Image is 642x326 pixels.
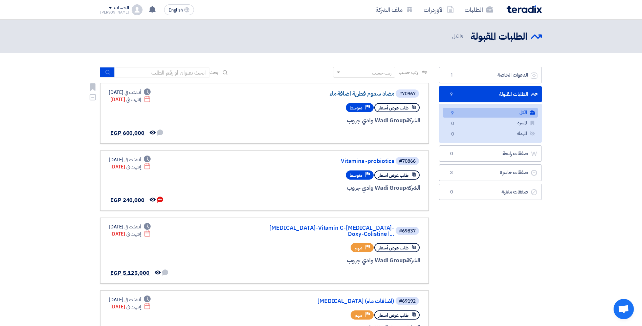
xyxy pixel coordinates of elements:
[399,91,416,96] div: #70967
[259,158,394,164] a: Vitamins -probiotics
[399,299,416,304] div: #69192
[109,223,151,230] div: [DATE]
[350,172,362,179] span: متوسط
[109,296,151,303] div: [DATE]
[452,33,465,40] span: الكل
[110,230,151,238] div: [DATE]
[355,312,362,319] span: مهم
[399,229,416,233] div: #69837
[110,269,150,277] span: EGP 5,125,000
[164,4,194,15] button: English
[378,312,408,319] span: طلب عرض أسعار
[443,118,538,128] a: المميزة
[406,256,421,265] span: الشركة
[110,303,151,310] div: [DATE]
[258,184,420,192] div: Wadi Group وادي جروب
[447,91,456,98] span: 9
[258,116,420,125] div: Wadi Group وادي جروب
[406,184,421,192] span: الشركة
[125,296,141,303] span: أنشئت في
[132,4,142,15] img: profile_test.png
[439,164,542,181] a: صفقات خاسرة3
[448,131,457,138] span: 0
[399,69,418,76] span: رتب حسب
[443,108,538,118] a: الكل
[110,96,151,103] div: [DATE]
[461,33,464,40] span: 9
[259,298,394,304] a: [MEDICAL_DATA] (اضافات ماء)
[399,159,416,164] div: #70866
[443,129,538,139] a: المهملة
[614,299,634,319] a: Open chat
[126,303,141,310] span: إنتهت في
[448,110,457,117] span: 9
[125,223,141,230] span: أنشئت في
[126,230,141,238] span: إنتهت في
[447,189,456,196] span: 0
[406,116,421,125] span: الشركة
[109,156,151,163] div: [DATE]
[447,150,456,157] span: 0
[439,67,542,83] a: الدعوات الخاصة1
[378,105,408,111] span: طلب عرض أسعار
[370,2,418,18] a: ملف الشركة
[378,172,408,179] span: طلب عرض أسعار
[110,163,151,170] div: [DATE]
[259,225,394,237] a: [MEDICAL_DATA]-Vitamin C-[MEDICAL_DATA]-Doxy-Colistine ا...
[439,86,542,103] a: الطلبات المقبولة9
[114,5,129,11] div: الحساب
[259,91,394,97] a: مضاد سموم فطرية اضافة ماء
[115,67,209,78] input: ابحث بعنوان أو رقم الطلب
[439,145,542,162] a: صفقات رابحة0
[110,196,145,204] span: EGP 240,000
[459,2,499,18] a: الطلبات
[109,89,151,96] div: [DATE]
[447,169,456,176] span: 3
[125,89,141,96] span: أنشئت في
[372,69,392,77] div: رتب حسب
[209,69,218,76] span: بحث
[125,156,141,163] span: أنشئت في
[126,163,141,170] span: إنتهت في
[258,256,420,265] div: Wadi Group وادي جروب
[110,129,145,137] span: EGP 600,000
[350,105,362,111] span: متوسط
[470,30,528,43] h2: الطلبات المقبولة
[378,245,408,251] span: طلب عرض أسعار
[100,11,129,14] div: [PERSON_NAME]
[126,96,141,103] span: إنتهت في
[507,5,542,13] img: Teradix logo
[355,245,362,251] span: مهم
[418,2,459,18] a: الأوردرات
[169,8,183,13] span: English
[447,72,456,79] span: 1
[439,184,542,200] a: صفقات ملغية0
[448,120,457,127] span: 0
